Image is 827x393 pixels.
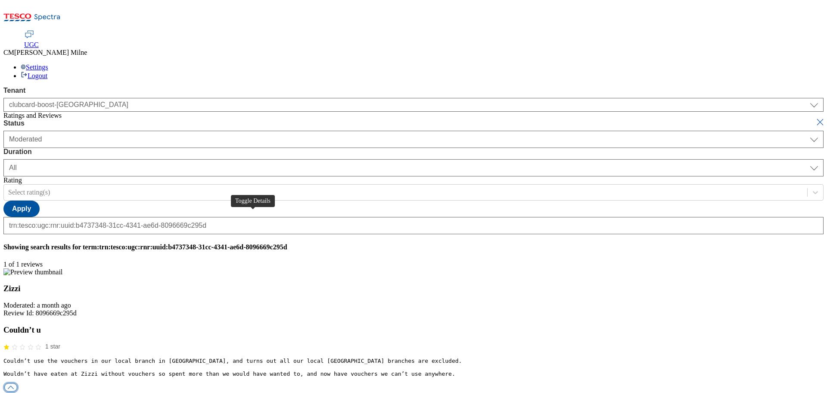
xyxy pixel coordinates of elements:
label: Tenant [3,87,824,94]
button: Apply [3,201,40,217]
div: 1/5 stars [3,343,60,350]
div: Moderated: a month ago [3,302,824,309]
span: [PERSON_NAME] Milne [14,49,87,56]
img: Preview thumbnail [3,268,62,276]
h4: Showing search results for term: [3,243,824,251]
label: Rating [3,176,22,184]
span: CM [3,49,14,56]
a: Settings [21,63,48,71]
span: UGC [24,41,39,48]
span: trn:tesco:ugc:rnr:uuid:b4737348-31cc-4341-ae6d-8096669c295d [99,243,287,251]
h3: Zizzi [3,284,824,293]
a: UGC [24,31,39,49]
label: Duration [3,148,824,156]
label: Status [3,119,824,127]
div: 1 of 1 reviews [3,261,824,268]
pre: Couldn’t use the vouchers in our local branch in [GEOGRAPHIC_DATA], and turns out all our local [... [3,358,824,377]
span: 1 star [45,343,60,350]
input: Search [3,217,824,234]
span: Ratings and Reviews [3,112,62,119]
a: Logout [21,72,47,79]
h3: Couldn’t u [3,325,824,335]
div: Review Id: 8096669c295d [3,309,824,317]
